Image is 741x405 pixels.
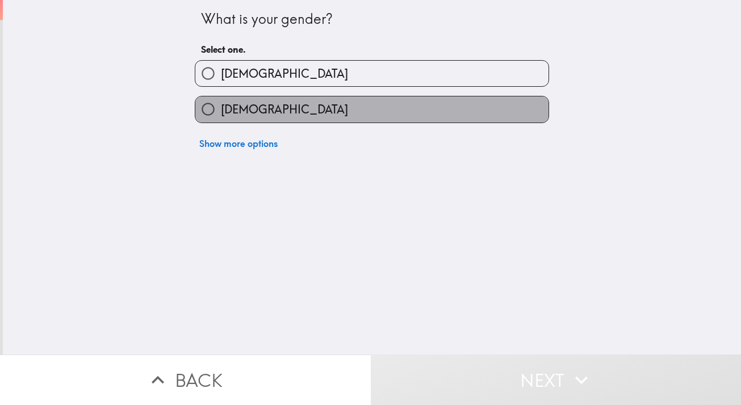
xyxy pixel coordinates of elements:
[221,102,348,117] span: [DEMOGRAPHIC_DATA]
[195,61,549,86] button: [DEMOGRAPHIC_DATA]
[195,132,282,155] button: Show more options
[201,43,543,56] h6: Select one.
[201,10,543,29] div: What is your gender?
[195,96,549,122] button: [DEMOGRAPHIC_DATA]
[221,66,348,82] span: [DEMOGRAPHIC_DATA]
